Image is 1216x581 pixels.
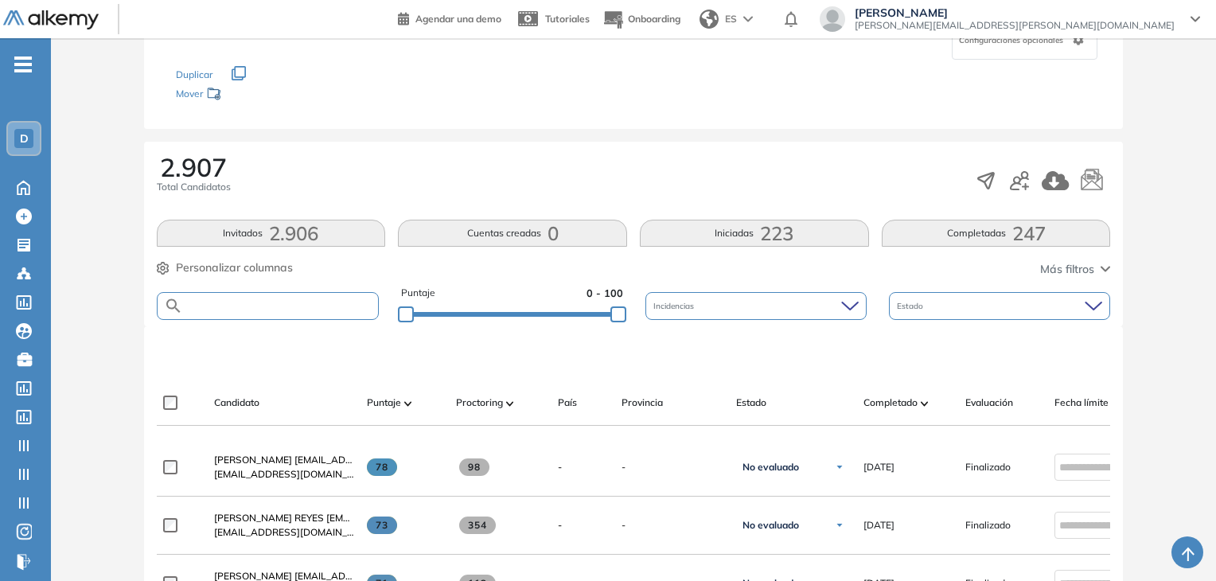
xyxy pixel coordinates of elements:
[882,220,1111,247] button: Completadas247
[921,401,929,406] img: [missing "en.ARROW_ALT" translation]
[545,13,590,25] span: Tutoriales
[965,460,1011,474] span: Finalizado
[1136,505,1216,581] iframe: Chat Widget
[214,512,568,524] span: [PERSON_NAME] REYES [EMAIL_ADDRESS][PERSON_NAME][DOMAIN_NAME]
[398,8,501,27] a: Agendar una demo
[965,396,1013,410] span: Evaluación
[176,80,335,110] div: Mover
[459,517,497,534] span: 354
[176,259,293,276] span: Personalizar columnas
[640,220,869,247] button: Iniciadas223
[214,454,458,466] span: [PERSON_NAME] [EMAIL_ADDRESS][DOMAIN_NAME]
[622,396,663,410] span: Provincia
[742,519,799,532] span: No evaluado
[14,63,32,66] i: -
[176,68,212,80] span: Duplicar
[401,286,435,301] span: Puntaje
[214,453,354,467] a: [PERSON_NAME] [EMAIL_ADDRESS][DOMAIN_NAME]
[160,154,227,180] span: 2.907
[456,396,503,410] span: Proctoring
[558,460,562,474] span: -
[367,396,401,410] span: Puntaje
[602,2,680,37] button: Onboarding
[742,461,799,474] span: No evaluado
[214,396,259,410] span: Candidato
[855,19,1175,32] span: [PERSON_NAME][EMAIL_ADDRESS][PERSON_NAME][DOMAIN_NAME]
[367,458,398,476] span: 78
[214,511,354,525] a: [PERSON_NAME] REYES [EMAIL_ADDRESS][PERSON_NAME][DOMAIN_NAME]
[653,300,697,312] span: Incidencias
[965,518,1011,532] span: Finalizado
[889,292,1110,320] div: Estado
[20,132,29,145] span: D
[558,396,577,410] span: País
[700,10,719,29] img: world
[863,396,918,410] span: Completado
[157,259,293,276] button: Personalizar columnas
[459,458,490,476] span: 98
[743,16,753,22] img: arrow
[897,300,926,312] span: Estado
[404,401,412,406] img: [missing "en.ARROW_ALT" translation]
[959,34,1066,46] span: Configuraciones opcionales
[587,286,623,301] span: 0 - 100
[157,220,386,247] button: Invitados2.906
[1054,396,1109,410] span: Fecha límite
[736,396,766,410] span: Estado
[415,13,501,25] span: Agendar una demo
[3,10,99,30] img: Logo
[863,460,894,474] span: [DATE]
[628,13,680,25] span: Onboarding
[558,518,562,532] span: -
[506,401,514,406] img: [missing "en.ARROW_ALT" translation]
[164,296,183,316] img: SEARCH_ALT
[1040,261,1110,278] button: Más filtros
[645,292,867,320] div: Incidencias
[1040,261,1094,278] span: Más filtros
[725,12,737,26] span: ES
[214,467,354,482] span: [EMAIL_ADDRESS][DOMAIN_NAME]
[835,521,844,530] img: Ícono de flecha
[367,517,398,534] span: 73
[157,180,231,194] span: Total Candidatos
[835,462,844,472] img: Ícono de flecha
[952,20,1097,60] div: Configuraciones opcionales
[398,220,627,247] button: Cuentas creadas0
[622,518,723,532] span: -
[863,518,894,532] span: [DATE]
[622,460,723,474] span: -
[855,6,1175,19] span: [PERSON_NAME]
[214,525,354,540] span: [EMAIL_ADDRESS][DOMAIN_NAME]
